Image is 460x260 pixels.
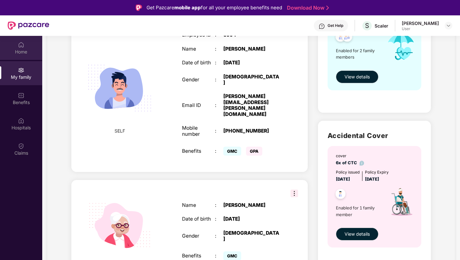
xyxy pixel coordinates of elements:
[223,93,281,117] div: [PERSON_NAME][EMAIL_ADDRESS][PERSON_NAME][DOMAIN_NAME]
[182,202,215,208] div: Name
[328,23,343,28] div: Get Help
[182,46,215,52] div: Name
[182,253,215,259] div: Benefits
[18,92,24,99] img: svg+xml;base64,PHN2ZyBpZD0iQmVuZWZpdHMiIHhtbG5zPSJodHRwOi8vd3d3LnczLm9yZy8yMDAwL3N2ZyIgd2lkdGg9Ij...
[365,22,369,29] span: S
[215,253,223,259] div: :
[182,233,215,239] div: Gender
[182,125,215,137] div: Mobile number
[182,77,215,83] div: Gender
[136,4,142,11] img: Logo
[336,70,378,83] button: View details
[223,60,281,66] div: [DATE]
[336,153,364,159] div: cover
[147,4,282,12] div: Get Pazcare for all your employee benefits need
[182,60,215,66] div: Date of birth
[215,216,223,222] div: :
[215,148,223,154] div: :
[215,128,223,134] div: :
[345,231,370,238] span: View details
[336,228,378,240] button: View details
[215,102,223,108] div: :
[223,128,281,134] div: [PHONE_NUMBER]
[360,161,364,166] img: info
[287,4,327,11] a: Download Now
[115,127,125,134] span: SELF
[223,202,281,208] div: [PERSON_NAME]
[223,230,281,242] div: [DEMOGRAPHIC_DATA]
[215,46,223,52] div: :
[336,205,382,218] span: Enabled for 1 family member
[223,74,281,86] div: [DEMOGRAPHIC_DATA]
[365,176,379,182] span: [DATE]
[382,25,420,67] img: icon
[80,49,159,127] img: svg+xml;base64,PHN2ZyB4bWxucz0iaHR0cDovL3d3dy53My5vcmcvMjAwMC9zdmciIHdpZHRoPSIyMjQiIGhlaWdodD0iMT...
[326,4,329,11] img: Stroke
[290,190,298,197] img: svg+xml;base64,PHN2ZyB3aWR0aD0iMzIiIGhlaWdodD0iMzIiIHZpZXdCb3g9IjAgMCAzMiAzMiIgZmlsbD0ibm9uZSIgeG...
[215,233,223,239] div: :
[402,26,439,31] div: User
[246,147,262,156] span: GPA
[182,216,215,222] div: Date of birth
[18,118,24,124] img: svg+xml;base64,PHN2ZyBpZD0iSG9zcGl0YWxzIiB4bWxucz0iaHR0cDovL3d3dy53My5vcmcvMjAwMC9zdmciIHdpZHRoPS...
[223,46,281,52] div: [PERSON_NAME]
[446,23,451,28] img: svg+xml;base64,PHN2ZyBpZD0iRHJvcGRvd24tMzJ4MzIiIHhtbG5zPSJodHRwOi8vd3d3LnczLm9yZy8yMDAwL3N2ZyIgd2...
[8,21,49,30] img: New Pazcare Logo
[182,102,215,108] div: Email ID
[215,202,223,208] div: :
[328,130,421,141] h2: Accidental Cover
[375,23,388,29] div: Scaler
[18,42,24,48] img: svg+xml;base64,PHN2ZyBpZD0iSG9tZSIgeG1sbnM9Imh0dHA6Ly93d3cudzMub3JnLzIwMDAvc3ZnIiB3aWR0aD0iMjAiIG...
[18,67,24,73] img: svg+xml;base64,PHN2ZyB3aWR0aD0iMjAiIGhlaWdodD0iMjAiIHZpZXdCb3g9IjAgMCAyMCAyMCIgZmlsbD0ibm9uZSIgeG...
[182,148,215,154] div: Benefits
[223,147,241,156] span: GMC
[402,20,439,26] div: [PERSON_NAME]
[336,169,360,175] div: Policy issued
[215,60,223,66] div: :
[319,23,325,29] img: svg+xml;base64,PHN2ZyBpZD0iSGVscC0zMngzMiIgeG1sbnM9Imh0dHA6Ly93d3cudzMub3JnLzIwMDAvc3ZnIiB3aWR0aD...
[333,187,348,203] img: svg+xml;base64,PHN2ZyB4bWxucz0iaHR0cDovL3d3dy53My5vcmcvMjAwMC9zdmciIHdpZHRoPSI0OC45NDMiIGhlaWdodD...
[345,73,370,80] span: View details
[215,77,223,83] div: :
[223,216,281,222] div: [DATE]
[18,143,24,149] img: svg+xml;base64,PHN2ZyBpZD0iQ2xhaW0iIHhtbG5zPSJodHRwOi8vd3d3LnczLm9yZy8yMDAwL3N2ZyIgd2lkdGg9IjIwIi...
[336,47,382,61] span: Enabled for 2 family members
[339,30,355,45] img: svg+xml;base64,PHN2ZyB4bWxucz0iaHR0cDovL3d3dy53My5vcmcvMjAwMC9zdmciIHdpZHRoPSI0OC45NDMiIGhlaWdodD...
[382,183,420,224] img: icon
[336,176,350,182] span: [DATE]
[336,160,364,165] span: 6x of CTC
[333,30,348,45] img: svg+xml;base64,PHN2ZyB4bWxucz0iaHR0cDovL3d3dy53My5vcmcvMjAwMC9zdmciIHdpZHRoPSI0OC45NDMiIGhlaWdodD...
[174,4,201,11] strong: mobile app
[365,169,389,175] div: Policy Expiry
